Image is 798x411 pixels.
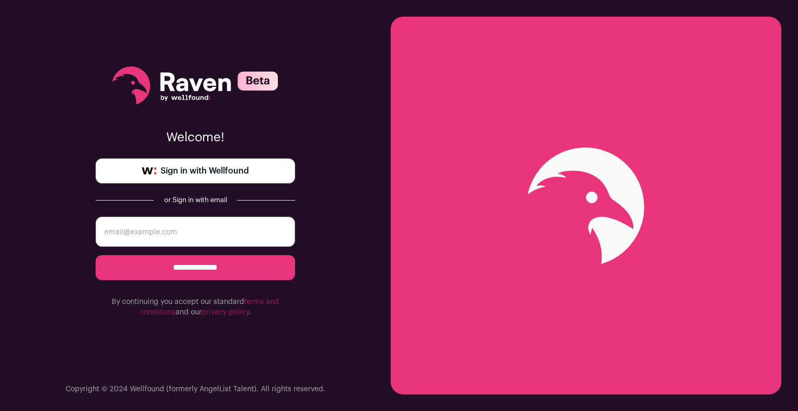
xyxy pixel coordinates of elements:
[96,297,295,317] p: By continuing you accept our standard and our .
[142,167,156,175] img: wellfound-symbol-flush-black-fb3c872781a75f747ccb3a119075da62bfe97bd399995f84a933054e44a575c4.png
[96,129,295,146] p: Welcome!
[162,196,229,204] div: or Sign in with email
[96,158,295,183] a: Sign in with Wellfound
[65,384,325,394] p: Copyright © 2024 Wellfound (formerly AngelList Talent). All rights reserved.
[96,217,295,247] input: email@example.com
[161,165,249,177] span: Sign in with Wellfound
[202,309,249,316] a: privacy policy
